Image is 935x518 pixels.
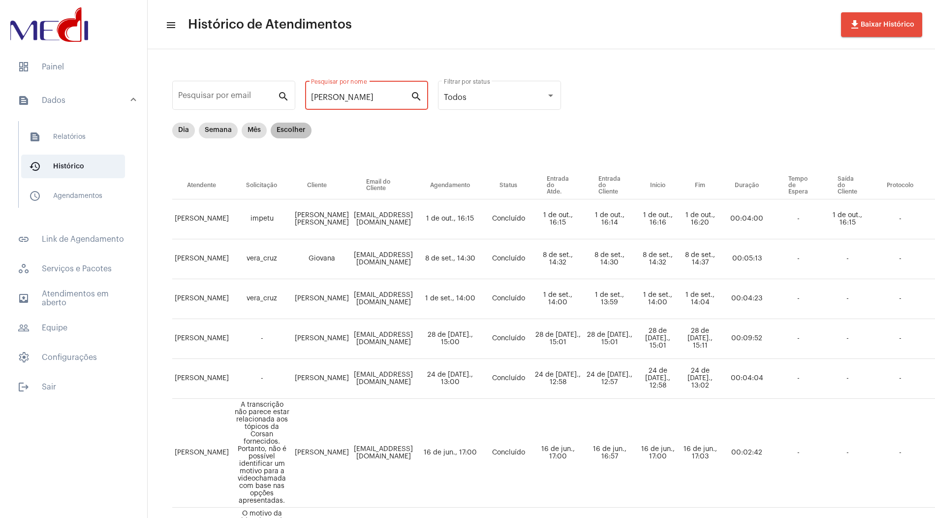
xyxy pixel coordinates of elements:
[29,190,41,202] mat-icon: sidenav icon
[584,239,635,279] td: 8 de set., 14:30
[172,279,231,319] td: [PERSON_NAME]
[18,233,30,245] mat-icon: sidenav icon
[841,12,922,37] button: Baixar Histórico
[485,319,532,359] td: Concluído
[823,199,872,239] td: 1 de out., 16:15
[584,319,635,359] td: 28 de [DATE]., 15:01
[680,319,720,359] td: 28 de [DATE]., 15:11
[21,184,125,208] span: Agendamentos
[444,94,467,101] span: Todos
[292,239,351,279] td: Giovana
[172,172,231,199] th: Atendente
[172,199,231,239] td: [PERSON_NAME]
[584,359,635,399] td: 24 de [DATE]., 12:57
[18,352,30,363] span: sidenav icon
[720,199,774,239] td: 00:04:00
[872,399,928,508] td: -
[415,399,485,508] td: 16 de jun., 17:00
[485,279,532,319] td: Concluído
[720,359,774,399] td: 00:04:04
[351,399,415,508] td: [EMAIL_ADDRESS][DOMAIN_NAME]
[485,239,532,279] td: Concluído
[415,319,485,359] td: 28 de [DATE]., 15:00
[485,172,532,199] th: Status
[172,319,231,359] td: [PERSON_NAME]
[584,279,635,319] td: 1 de set., 13:59
[485,399,532,508] td: Concluído
[199,123,238,138] mat-chip: Semana
[235,401,289,504] span: A transcrição não parece estar relacionada aos tópicos da Corsan fornecidos. Portanto, não é poss...
[292,399,351,508] td: [PERSON_NAME]
[872,319,928,359] td: -
[29,131,41,143] mat-icon: sidenav icon
[351,172,415,199] th: Email do Cliente
[680,279,720,319] td: 1 de set., 14:04
[635,199,680,239] td: 1 de out., 16:16
[680,359,720,399] td: 24 de [DATE]., 13:02
[351,239,415,279] td: [EMAIL_ADDRESS][DOMAIN_NAME]
[311,93,410,102] input: Pesquisar por nome
[532,172,584,199] th: Entrada do Atde.
[292,172,351,199] th: Cliente
[415,359,485,399] td: 24 de [DATE]., 13:00
[18,263,30,275] span: sidenav icon
[415,199,485,239] td: 1 de out., 16:15
[872,199,928,239] td: -
[720,239,774,279] td: 00:05:13
[247,295,277,302] span: vera_cruz
[872,239,928,279] td: -
[774,319,823,359] td: -
[292,319,351,359] td: [PERSON_NAME]
[872,359,928,399] td: -
[172,239,231,279] td: [PERSON_NAME]
[823,172,872,199] th: Saída do Cliente
[584,399,635,508] td: 16 de jun., 16:57
[8,5,91,44] img: d3a1b5fa-500b-b90f-5a1c-719c20e9830b.png
[823,239,872,279] td: -
[635,319,680,359] td: 28 de [DATE]., 15:01
[823,359,872,399] td: -
[720,319,774,359] td: 00:09:52
[242,123,267,138] mat-chip: Mês
[292,199,351,239] td: [PERSON_NAME] [PERSON_NAME]
[774,239,823,279] td: -
[18,292,30,304] mat-icon: sidenav icon
[635,399,680,508] td: 16 de jun., 17:00
[18,381,30,393] mat-icon: sidenav icon
[485,199,532,239] td: Concluído
[774,359,823,399] td: -
[720,279,774,319] td: 00:04:23
[532,279,584,319] td: 1 de set., 14:00
[351,279,415,319] td: [EMAIL_ADDRESS][DOMAIN_NAME]
[680,172,720,199] th: Fim
[188,17,352,32] span: Histórico de Atendimentos
[6,116,147,222] div: sidenav iconDados
[849,21,914,28] span: Baixar Histórico
[849,19,861,31] mat-icon: file_download
[415,172,485,199] th: Agendamento
[292,279,351,319] td: [PERSON_NAME]
[165,19,175,31] mat-icon: sidenav icon
[10,257,137,281] span: Serviços e Pacotes
[532,399,584,508] td: 16 de jun., 17:00
[10,227,137,251] span: Link de Agendamento
[635,279,680,319] td: 1 de set., 14:00
[261,335,263,342] span: -
[18,61,30,73] span: sidenav icon
[584,199,635,239] td: 1 de out., 16:14
[21,155,125,178] span: Histórico
[532,359,584,399] td: 24 de [DATE]., 12:58
[172,359,231,399] td: [PERSON_NAME]
[415,279,485,319] td: 1 de set., 14:00
[635,359,680,399] td: 24 de [DATE]., 12:58
[584,172,635,199] th: Entrada do Cliente
[635,172,680,199] th: Início
[532,239,584,279] td: 8 de set., 14:32
[292,359,351,399] td: [PERSON_NAME]
[10,55,137,79] span: Painel
[172,399,231,508] td: [PERSON_NAME]
[18,95,131,106] mat-panel-title: Dados
[720,172,774,199] th: Duração
[18,95,30,106] mat-icon: sidenav icon
[872,172,928,199] th: Protocolo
